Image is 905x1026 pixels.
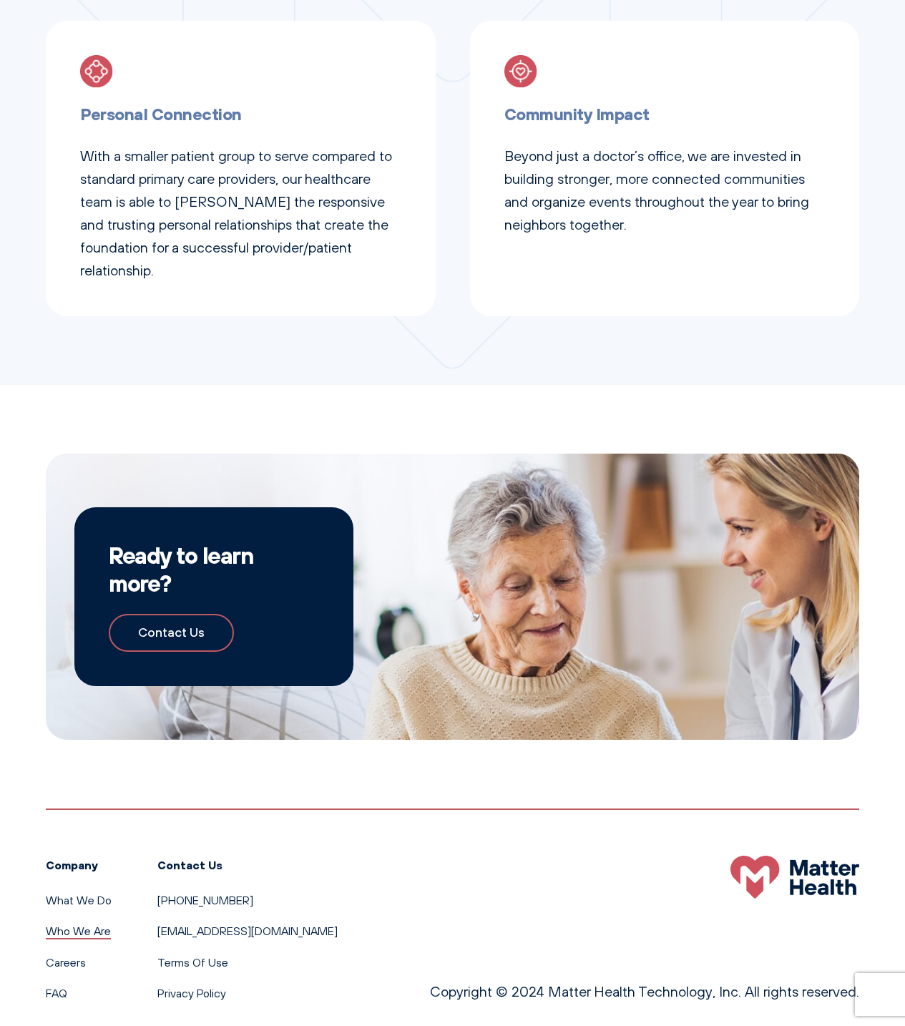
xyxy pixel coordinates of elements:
[157,955,228,969] a: Terms Of Use
[430,980,859,1003] p: Copyright © 2024 Matter Health Technology, Inc. All rights reserved.
[46,986,67,1000] a: FAQ
[157,924,338,938] a: [EMAIL_ADDRESS][DOMAIN_NAME]
[80,145,401,282] p: With a smaller patient group to serve compared to standard primary care providers, our healthcare...
[46,955,86,969] a: Careers
[80,101,401,127] h3: Personal Connection
[157,893,253,907] a: [PHONE_NUMBER]
[109,542,319,597] h2: Ready to learn more?
[46,924,111,938] a: Who We Are
[46,856,112,874] h3: Company
[504,145,826,236] p: Beyond just a doctor’s office, we are invested in building stronger, more connected communities a...
[109,614,234,652] a: Contact Us
[157,856,338,874] h3: Contact Us
[157,986,226,1000] a: Privacy Policy
[504,101,826,127] h3: Community Impact
[46,893,112,907] a: What We Do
